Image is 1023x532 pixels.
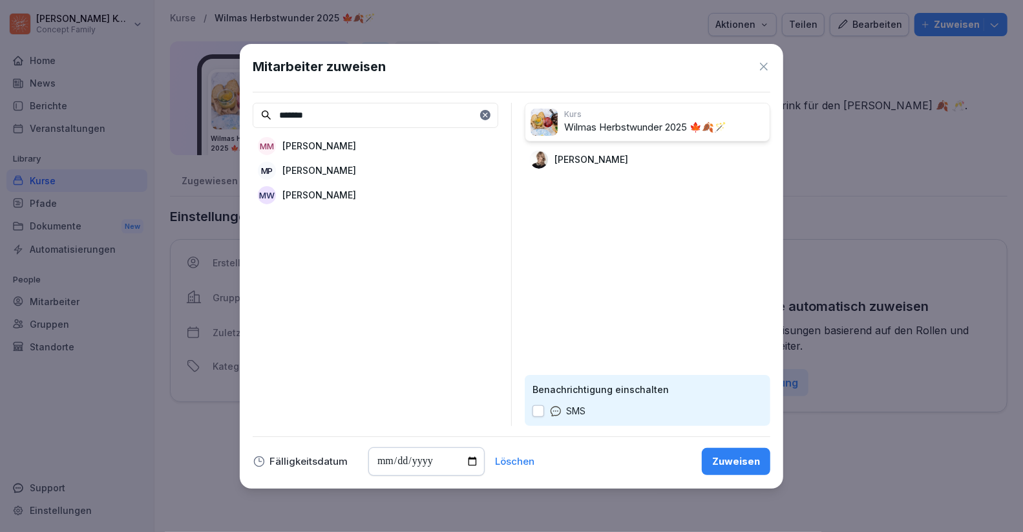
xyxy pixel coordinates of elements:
p: [PERSON_NAME] [554,153,628,166]
img: g55c7eg29pmeuwmdfepuxi28.png [530,151,548,169]
h1: Mitarbeiter zuweisen [253,57,386,76]
div: MP [258,162,276,180]
button: Zuweisen [702,448,770,475]
p: [PERSON_NAME] [282,164,356,177]
p: Fälligkeitsdatum [269,457,348,466]
p: [PERSON_NAME] [282,139,356,153]
p: SMS [566,404,585,418]
div: Zuweisen [712,454,760,469]
div: MW [258,186,276,204]
p: [PERSON_NAME] [282,188,356,202]
p: Kurs [564,109,765,120]
p: Benachrichtigung einschalten [533,383,763,396]
p: Wilmas Herbstwunder 2025 🍁🍂🪄 [564,120,765,135]
button: Löschen [495,457,534,466]
div: MM [258,137,276,155]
